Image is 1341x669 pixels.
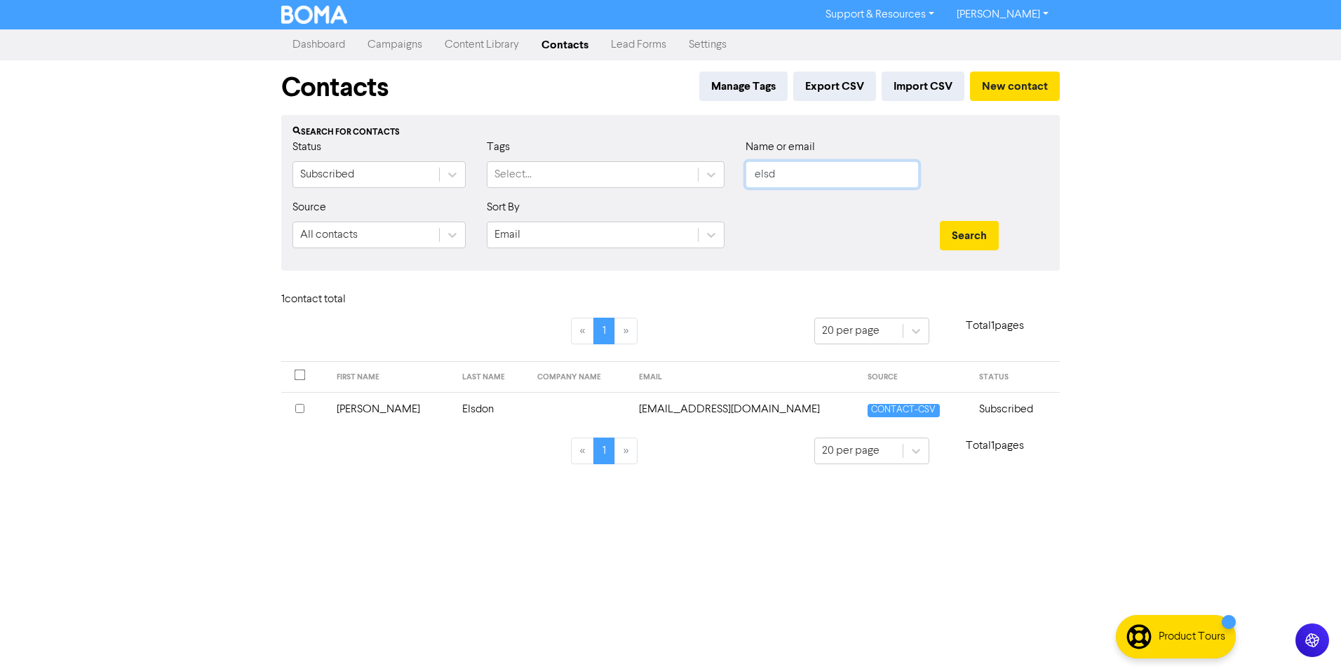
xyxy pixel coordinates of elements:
p: Total 1 pages [929,318,1060,334]
label: Source [292,199,326,216]
div: Email [494,227,520,243]
label: Sort By [487,199,520,216]
th: EMAIL [631,362,860,393]
a: Page 1 is your current page [593,438,615,464]
a: Dashboard [281,31,356,59]
a: Contacts [530,31,600,59]
div: Subscribed [300,166,354,183]
iframe: Chat Widget [1271,602,1341,669]
button: Search [940,221,999,250]
a: Content Library [433,31,530,59]
div: Select... [494,166,532,183]
a: Support & Resources [814,4,945,26]
p: Total 1 pages [929,438,1060,454]
a: Lead Forms [600,31,678,59]
div: Search for contacts [292,126,1049,139]
a: Campaigns [356,31,433,59]
span: CONTACT-CSV [868,404,939,417]
a: Settings [678,31,738,59]
h1: Contacts [281,72,389,104]
button: Import CSV [882,72,964,101]
th: SOURCE [859,362,971,393]
td: Subscribed [971,392,1060,426]
a: [PERSON_NAME] [945,4,1060,26]
td: Elsdon [454,392,529,426]
div: 20 per page [822,442,880,459]
img: BOMA Logo [281,6,347,24]
td: [PERSON_NAME] [328,392,454,426]
button: New contact [970,72,1060,101]
th: LAST NAME [454,362,529,393]
button: Export CSV [793,72,876,101]
th: FIRST NAME [328,362,454,393]
div: All contacts [300,227,358,243]
label: Tags [487,139,510,156]
button: Manage Tags [699,72,788,101]
div: 20 per page [822,323,880,339]
h6: 1 contact total [281,293,393,306]
a: Page 1 is your current page [593,318,615,344]
label: Name or email [746,139,815,156]
th: COMPANY NAME [529,362,631,393]
td: brelsdon@gmail.com [631,392,860,426]
label: Status [292,139,321,156]
th: STATUS [971,362,1060,393]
